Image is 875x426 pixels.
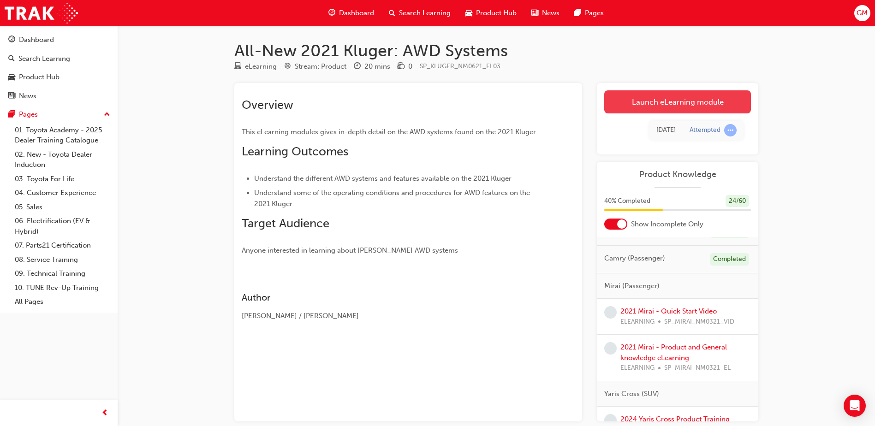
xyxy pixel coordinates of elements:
a: Launch eLearning module [604,90,751,113]
div: Attempted [690,126,720,135]
span: ELEARNING [620,363,655,373]
a: 08. Service Training [11,253,114,267]
span: news-icon [8,92,15,101]
span: learningResourceType_ELEARNING-icon [234,63,241,71]
button: GM [854,5,870,21]
span: car-icon [465,7,472,19]
span: News [542,8,560,18]
span: guage-icon [8,36,15,44]
a: 2021 Mirai - Quick Start Video [620,307,717,315]
div: eLearning [245,61,277,72]
span: car-icon [8,73,15,82]
div: Duration [354,61,390,72]
span: SP_MIRAI_NM0321_EL [664,363,731,373]
span: Search Learning [399,8,451,18]
a: 07. Parts21 Certification [11,238,114,253]
span: Yaris Cross (SUV) [604,389,659,399]
span: prev-icon [101,408,108,419]
a: 10. TUNE Rev-Up Training [11,281,114,295]
div: Stream: Product [295,61,346,72]
a: Product Knowledge [604,169,751,180]
span: pages-icon [574,7,581,19]
button: Pages [4,106,114,123]
span: Learning Outcomes [242,144,348,159]
span: Camry (Passenger) [604,253,665,264]
span: search-icon [8,55,15,63]
a: Dashboard [4,31,114,48]
div: [PERSON_NAME] / [PERSON_NAME] [242,311,542,321]
span: learningRecordVerb_ATTEMPT-icon [724,124,737,136]
span: Understand the different AWD systems and features available on the 2021 Kluger [254,174,512,183]
div: Completed [710,253,749,266]
a: 04. Customer Experience [11,186,114,200]
span: learningRecordVerb_NONE-icon [604,306,617,319]
div: Product Hub [19,72,60,83]
div: News [19,91,36,101]
a: News [4,88,114,105]
span: clock-icon [354,63,361,71]
span: GM [857,8,868,18]
span: SP_MIRAI_NM0321_VID [664,317,734,327]
a: All Pages [11,295,114,309]
span: This eLearning modules gives in-depth detail on the AWD systems found on the 2021 Kluger. [242,128,537,136]
a: Product Hub [4,69,114,86]
a: news-iconNews [524,4,567,23]
span: learningRecordVerb_NONE-icon [604,342,617,355]
h1: All-New 2021 Kluger: AWD Systems [234,41,758,61]
span: ELEARNING [620,317,655,327]
div: 24 / 60 [726,195,749,207]
span: search-icon [389,7,395,19]
span: Understand some of the operating conditions and procedures for AWD features on the 2021 Kluger [254,189,532,208]
img: Trak [5,3,78,24]
div: Wed Dec 04 2024 11:12:35 GMT+1000 (Australian Eastern Standard Time) [656,125,676,136]
span: guage-icon [328,7,335,19]
div: Dashboard [19,35,54,45]
span: news-icon [531,7,538,19]
span: pages-icon [8,111,15,119]
span: Learning resource code [420,62,500,70]
span: Anyone interested in learning about [PERSON_NAME] AWD systems [242,246,458,254]
h3: Author [242,292,542,303]
a: guage-iconDashboard [321,4,381,23]
a: 2021 Mirai - Product and General knowledge eLearning [620,343,727,362]
span: up-icon [104,109,110,121]
a: 09. Technical Training [11,266,114,281]
span: money-icon [398,63,405,71]
a: search-iconSearch Learning [381,4,458,23]
a: car-iconProduct Hub [458,4,524,23]
span: target-icon [284,63,291,71]
div: Price [398,61,412,72]
span: Dashboard [339,8,374,18]
span: Pages [585,8,604,18]
span: Show Incomplete Only [631,219,703,230]
span: 40 % Completed [604,196,650,207]
a: 05. Sales [11,200,114,214]
a: 03. Toyota For Life [11,172,114,186]
span: Target Audience [242,216,329,231]
div: Search Learning [18,53,70,64]
a: pages-iconPages [567,4,611,23]
div: 20 mins [364,61,390,72]
a: 02. New - Toyota Dealer Induction [11,148,114,172]
div: Open Intercom Messenger [844,395,866,417]
div: Pages [19,109,38,120]
div: Stream [284,61,346,72]
div: 0 [408,61,412,72]
span: Mirai (Passenger) [604,281,660,291]
a: 06. Electrification (EV & Hybrid) [11,214,114,238]
button: DashboardSearch LearningProduct HubNews [4,30,114,106]
span: Product Hub [476,8,517,18]
span: Overview [242,98,293,112]
a: 2024 Yaris Cross Product Training [620,415,730,423]
div: Type [234,61,277,72]
a: Search Learning [4,50,114,67]
a: 01. Toyota Academy - 2025 Dealer Training Catalogue [11,123,114,148]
